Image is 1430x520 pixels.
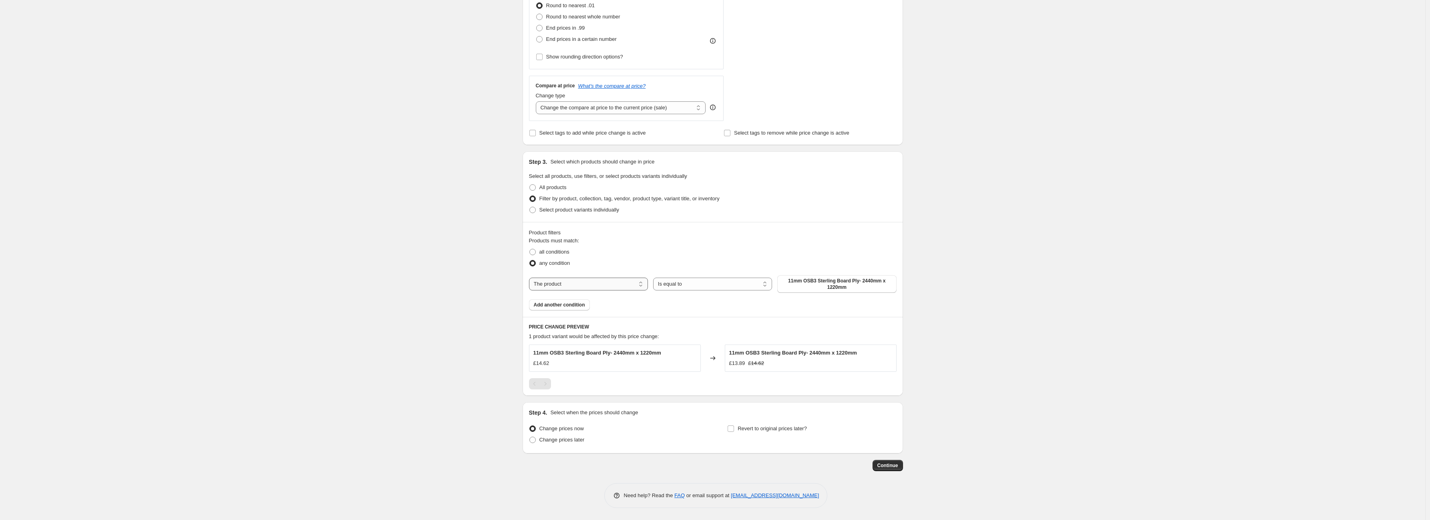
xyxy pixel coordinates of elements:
[731,492,819,498] a: [EMAIL_ADDRESS][DOMAIN_NAME]
[578,83,646,89] button: What's the compare at price?
[529,324,897,330] h6: PRICE CHANGE PREVIEW
[674,492,685,498] a: FAQ
[729,359,745,367] div: £13.89
[550,158,654,166] p: Select which products should change in price
[546,14,620,20] span: Round to nearest whole number
[877,462,898,469] span: Continue
[777,275,896,293] button: 11mm OSB3 Sterling Board Ply- 2440mm x 1220mm
[782,278,891,290] span: 11mm OSB3 Sterling Board Ply- 2440mm x 1220mm
[738,425,807,431] span: Revert to original prices later?
[873,460,903,471] button: Continue
[533,359,549,367] div: £14.62
[529,333,659,339] span: 1 product variant would be affected by this price change:
[709,103,717,111] div: help
[539,249,569,255] span: all conditions
[539,196,720,202] span: Filter by product, collection, tag, vendor, product type, variant title, or inventory
[734,130,849,136] span: Select tags to remove while price change is active
[546,36,617,42] span: End prices in a certain number
[748,359,764,367] strike: £14.62
[539,425,584,431] span: Change prices now
[536,83,575,89] h3: Compare at price
[529,229,897,237] div: Product filters
[533,350,661,356] span: 11mm OSB3 Sterling Board Ply- 2440mm x 1220mm
[729,350,857,356] span: 11mm OSB3 Sterling Board Ply- 2440mm x 1220mm
[536,93,565,99] span: Change type
[624,492,675,498] span: Need help? Read the
[529,409,547,417] h2: Step 4.
[539,437,585,443] span: Change prices later
[529,158,547,166] h2: Step 3.
[539,207,619,213] span: Select product variants individually
[546,25,585,31] span: End prices in .99
[529,238,579,244] span: Products must match:
[529,173,687,179] span: Select all products, use filters, or select products variants individually
[685,492,731,498] span: or email support at
[539,130,646,136] span: Select tags to add while price change is active
[539,260,570,266] span: any condition
[529,299,590,310] button: Add another condition
[550,409,638,417] p: Select when the prices should change
[546,54,623,60] span: Show rounding direction options?
[534,302,585,308] span: Add another condition
[546,2,595,8] span: Round to nearest .01
[529,378,551,389] nav: Pagination
[539,184,567,190] span: All products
